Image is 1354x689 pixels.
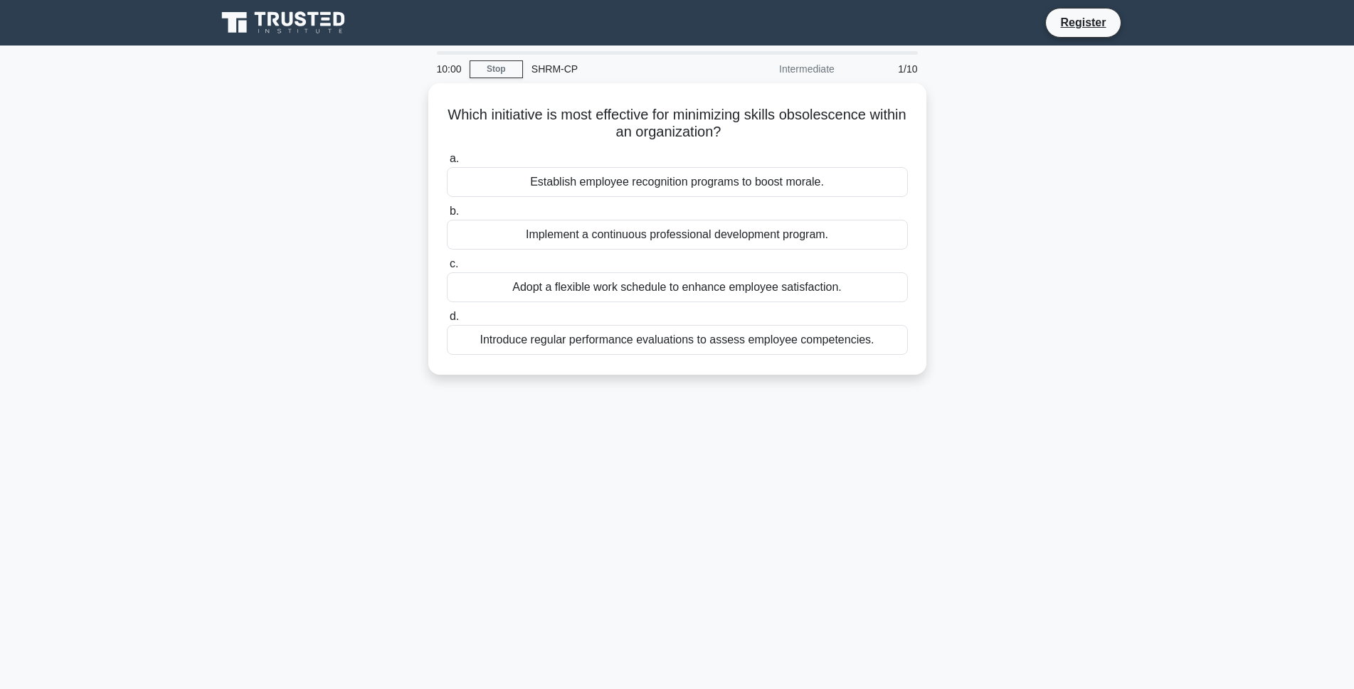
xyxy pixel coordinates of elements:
[1052,14,1114,31] a: Register
[450,152,459,164] span: a.
[470,60,523,78] a: Stop
[450,257,458,269] span: c.
[719,55,843,83] div: Intermediate
[447,220,908,250] div: Implement a continuous professional development program.
[447,325,908,355] div: Introduce regular performance evaluations to assess employee competencies.
[523,55,719,83] div: SHRM-CP
[450,205,459,217] span: b.
[447,272,908,302] div: Adopt a flexible work schedule to enhance employee satisfaction.
[843,55,926,83] div: 1/10
[447,167,908,197] div: Establish employee recognition programs to boost morale.
[445,106,909,141] h5: Which initiative is most effective for minimizing skills obsolescence within an organization?
[428,55,470,83] div: 10:00
[450,310,459,322] span: d.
